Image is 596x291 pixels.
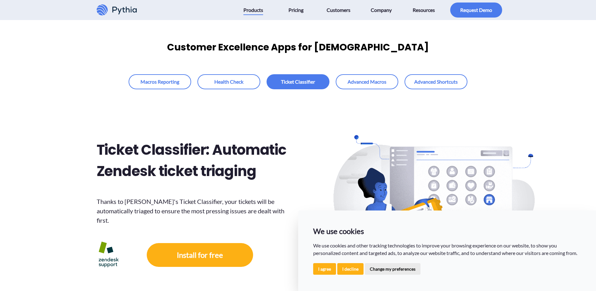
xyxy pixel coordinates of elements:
p: We use cookies and other tracking technologies to improve your browsing experience on our website... [313,242,581,257]
span: Customers [327,5,350,15]
h2: Ticket Classifier: Automatic Zendesk ticket triaging [97,139,293,182]
p: We use cookies [313,226,581,237]
span: Company [371,5,392,15]
button: I decline [337,263,364,275]
button: Change my preferences [365,263,420,275]
span: Pricing [288,5,303,15]
h3: Thanks to [PERSON_NAME]'s Ticket Classifier, your tickets will be automatically triaged to ensure... [97,197,293,225]
span: Products [243,5,263,15]
button: I agree [313,263,336,275]
span: Resources [413,5,435,15]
